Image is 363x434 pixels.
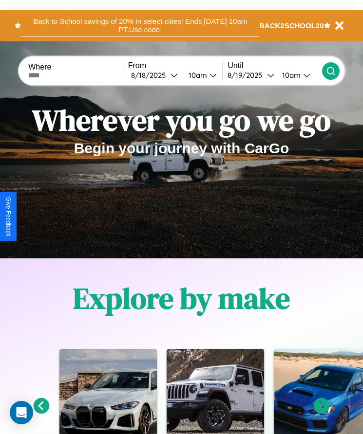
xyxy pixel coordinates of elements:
[28,63,123,72] label: Where
[5,197,12,236] div: Give Feedback
[228,71,267,80] div: 8 / 19 / 2025
[277,71,303,80] div: 10am
[128,61,223,70] label: From
[128,70,181,80] button: 8/18/2025
[184,71,210,80] div: 10am
[10,401,33,424] div: Open Intercom Messenger
[228,61,322,70] label: Until
[181,70,223,80] button: 10am
[131,71,171,80] div: 8 / 18 / 2025
[259,21,324,30] b: BACK2SCHOOL20
[274,70,322,80] button: 10am
[73,278,290,318] h1: Explore by make
[21,15,259,36] button: Back to School savings of 20% in select cities! Ends [DATE] 10am PT.Use code:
